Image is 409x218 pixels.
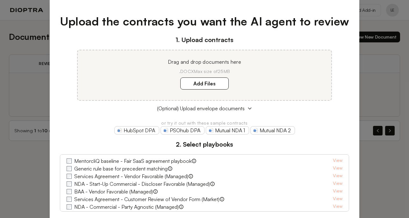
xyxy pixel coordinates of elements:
[74,180,210,188] label: NDA - Start-Up Commercial - Discloser Favorable (Managed)
[333,172,342,180] a: View
[333,165,342,172] a: View
[60,35,349,45] h3: 1. Upload contracts
[60,140,349,149] h3: 2. Select playbooks
[161,126,204,134] a: PSOhub DPA
[206,126,249,134] a: Mutual NDA 1
[74,188,153,195] label: BAA - Vendor Favorable (Managed)
[85,68,324,75] p: .DOCX Max size of 25MB
[74,157,191,165] label: MentorcliQ baseline - Fair SaaS agreement playbook
[60,105,349,112] button: (Optional) Upload envelope documents
[250,126,295,134] a: Mutual NDA 2
[74,165,168,172] label: Generic rule base for precedent matching
[333,203,342,211] a: View
[333,157,342,165] a: View
[180,77,229,90] label: Add Files
[333,195,342,203] a: View
[74,195,219,203] label: Services Agreement - Customer Review of Vendor Form (Market)
[74,172,188,180] label: Services Agreement - Vendor Favorable (Managed)
[85,58,324,66] p: Drag and drop documents here
[60,13,349,30] h1: Upload the contracts you want the AI agent to review
[74,203,179,211] label: NDA - Commercial - Party Agnostic (Managed)
[157,105,245,112] span: (Optional) Upload envelope documents
[333,180,342,188] a: View
[333,188,342,195] a: View
[60,120,349,126] p: or try it out with these sample contracts
[114,126,159,134] a: HubSpot DPA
